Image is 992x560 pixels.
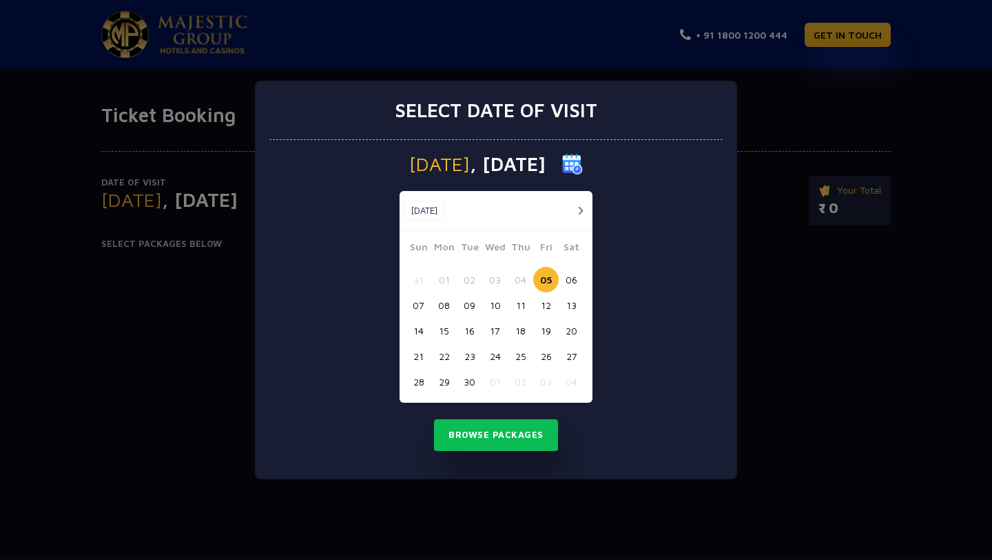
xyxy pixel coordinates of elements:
[482,343,508,369] button: 24
[533,318,559,343] button: 19
[406,267,431,292] button: 31
[457,318,482,343] button: 16
[508,369,533,394] button: 02
[431,369,457,394] button: 29
[406,239,431,259] span: Sun
[562,154,583,174] img: calender icon
[559,292,584,318] button: 13
[533,343,559,369] button: 26
[482,369,508,394] button: 01
[406,369,431,394] button: 28
[559,239,584,259] span: Sat
[482,239,508,259] span: Wed
[470,154,546,174] span: , [DATE]
[431,267,457,292] button: 01
[395,99,597,122] h3: Select date of visit
[559,318,584,343] button: 20
[482,292,508,318] button: 10
[434,419,558,451] button: Browse Packages
[508,239,533,259] span: Thu
[457,239,482,259] span: Tue
[482,318,508,343] button: 17
[403,201,445,221] button: [DATE]
[533,239,559,259] span: Fri
[409,154,470,174] span: [DATE]
[457,343,482,369] button: 23
[457,292,482,318] button: 09
[406,318,431,343] button: 14
[533,292,559,318] button: 12
[508,318,533,343] button: 18
[406,343,431,369] button: 21
[508,292,533,318] button: 11
[533,267,559,292] button: 05
[508,267,533,292] button: 04
[431,318,457,343] button: 15
[559,369,584,394] button: 04
[431,292,457,318] button: 08
[406,292,431,318] button: 07
[431,239,457,259] span: Mon
[559,267,584,292] button: 06
[457,267,482,292] button: 02
[482,267,508,292] button: 03
[508,343,533,369] button: 25
[431,343,457,369] button: 22
[457,369,482,394] button: 30
[533,369,559,394] button: 03
[559,343,584,369] button: 27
